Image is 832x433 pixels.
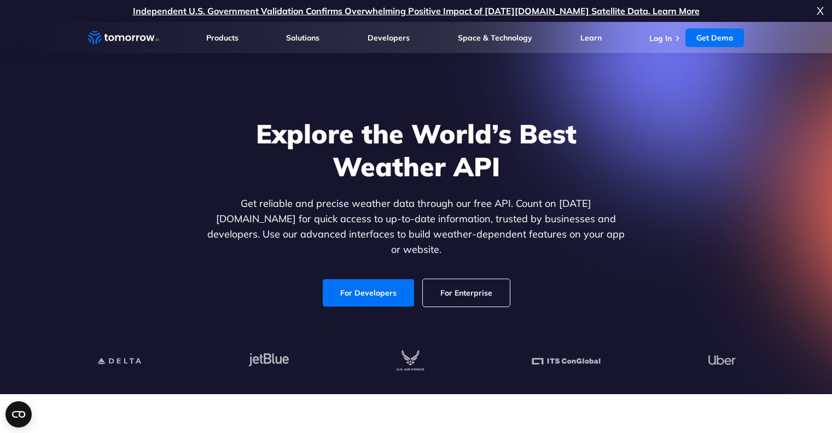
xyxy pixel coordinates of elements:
h1: Explore the World’s Best Weather API [205,117,627,183]
a: Get Demo [685,28,744,47]
a: Independent U.S. Government Validation Confirms Overwhelming Positive Impact of [DATE][DOMAIN_NAM... [133,5,700,16]
a: For Enterprise [423,279,510,307]
button: Open CMP widget [5,401,32,428]
a: Solutions [286,33,319,43]
a: For Developers [323,279,414,307]
a: Home link [88,30,159,46]
p: Get reliable and precise weather data through our free API. Count on [DATE][DOMAIN_NAME] for quic... [205,196,627,257]
a: Log In [649,33,672,43]
a: Space & Technology [458,33,532,43]
a: Developers [368,33,410,43]
a: Products [206,33,238,43]
a: Learn [580,33,602,43]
